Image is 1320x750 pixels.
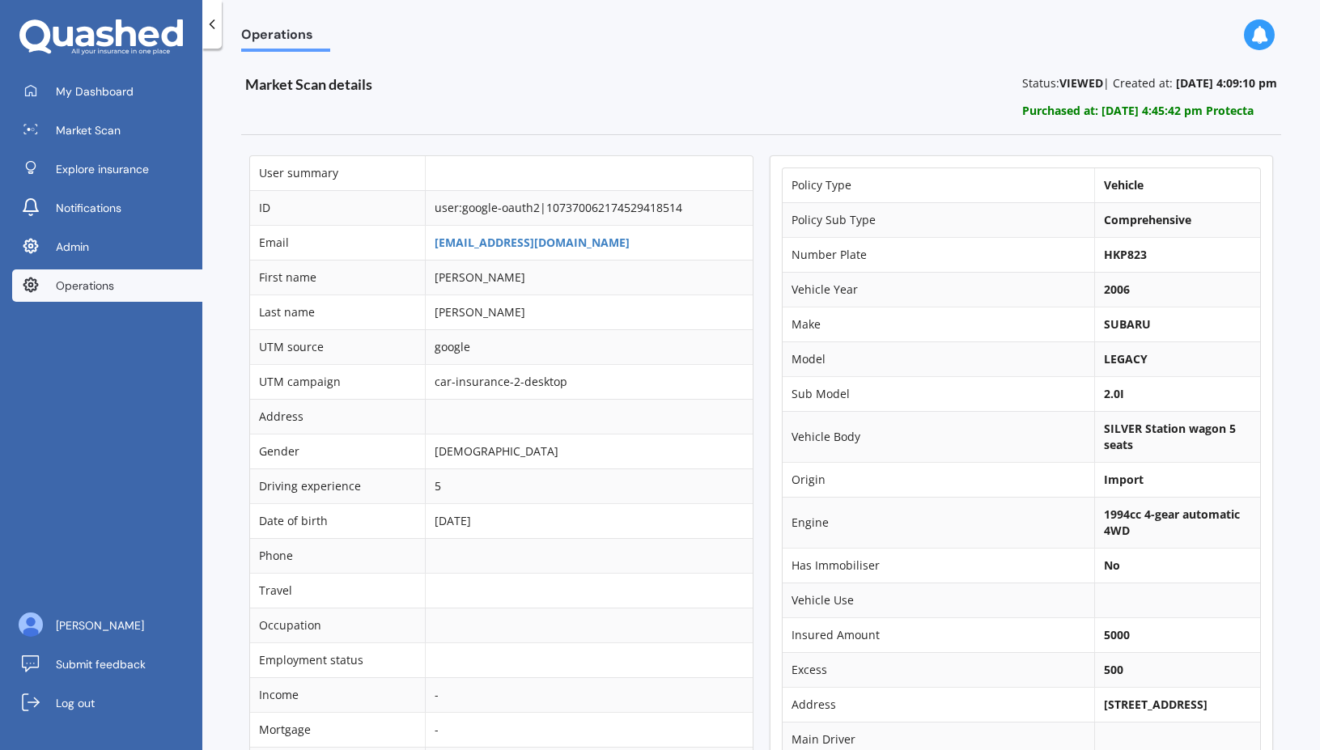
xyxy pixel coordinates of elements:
span: Market Scan [56,122,121,138]
b: Import [1104,472,1144,487]
img: ALV-UjU6YHOUIM1AGx_4vxbOkaOq-1eqc8a3URkVIJkc_iWYmQ98kTe7fc9QMVOBV43MoXmOPfWPN7JjnmUwLuIGKVePaQgPQ... [19,612,43,637]
td: Mortgage [250,712,425,747]
b: No [1104,557,1120,573]
b: [DATE] 4:09:10 pm [1176,75,1277,91]
td: Vehicle Use [783,583,1094,617]
td: Excess [783,652,1094,687]
td: ID [250,190,425,225]
td: Make [783,307,1094,341]
b: LEGACY [1104,351,1148,367]
td: Insured Amount [783,617,1094,652]
td: - [425,712,753,747]
td: [PERSON_NAME] [425,260,753,294]
td: - [425,677,753,712]
a: Log out [12,687,202,719]
span: My Dashboard [56,83,134,100]
td: UTM campaign [250,364,425,399]
b: 2006 [1104,282,1130,297]
td: Travel [250,573,425,608]
td: Model [783,341,1094,376]
b: Purchased at: [DATE] 4:45:42 pm Protecta [1022,103,1254,118]
td: Number Plate [783,237,1094,272]
td: [DATE] [425,503,753,538]
a: [EMAIL_ADDRESS][DOMAIN_NAME] [435,235,630,250]
b: HKP823 [1104,247,1147,262]
td: 5 [425,468,753,503]
td: Engine [783,497,1094,548]
span: Explore insurance [56,161,149,177]
a: Submit feedback [12,648,202,680]
b: SILVER Station wagon 5 seats [1104,421,1236,452]
span: Operations [56,278,114,294]
td: Sub Model [783,376,1094,411]
td: [PERSON_NAME] [425,294,753,329]
td: Origin [783,462,1094,497]
td: Driving experience [250,468,425,503]
a: Market Scan [12,114,202,146]
td: Date of birth [250,503,425,538]
td: Has Immobiliser [783,548,1094,583]
td: Policy Sub Type [783,202,1094,237]
a: Explore insurance [12,153,202,185]
b: Comprehensive [1104,212,1191,227]
td: user:google-oauth2|107370062174529418514 [425,190,753,225]
b: 1994cc 4-gear automatic 4WD [1104,506,1240,538]
b: 2.0I [1104,386,1124,401]
td: [DEMOGRAPHIC_DATA] [425,434,753,468]
b: 5000 [1104,627,1130,642]
td: google [425,329,753,364]
td: Vehicle Year [783,272,1094,307]
td: Gender [250,434,425,468]
td: Income [250,677,425,712]
h3: Market Scan details [245,75,694,94]
span: Admin [56,239,89,255]
b: SUBARU [1104,316,1151,332]
td: Address [250,399,425,434]
td: Occupation [250,608,425,642]
td: car-insurance-2-desktop [425,364,753,399]
td: Email [250,225,425,260]
span: Notifications [56,200,121,216]
td: Vehicle Body [783,411,1094,462]
td: Phone [250,538,425,573]
b: Vehicle [1104,177,1144,193]
td: UTM source [250,329,425,364]
a: Notifications [12,192,202,224]
p: Status: | Created at: [1022,75,1277,91]
a: My Dashboard [12,75,202,108]
span: Submit feedback [56,656,146,672]
td: User summary [250,156,425,190]
b: 500 [1104,662,1123,677]
span: Operations [241,27,330,49]
a: [PERSON_NAME] [12,609,202,642]
td: Employment status [250,642,425,677]
td: Policy Type [783,168,1094,202]
td: First name [250,260,425,294]
td: Address [783,687,1094,722]
td: Last name [250,294,425,329]
a: Admin [12,231,202,263]
span: Log out [56,695,95,711]
span: [PERSON_NAME] [56,617,144,633]
b: VIEWED [1059,75,1103,91]
b: [STREET_ADDRESS] [1104,697,1208,712]
a: Operations [12,269,202,302]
